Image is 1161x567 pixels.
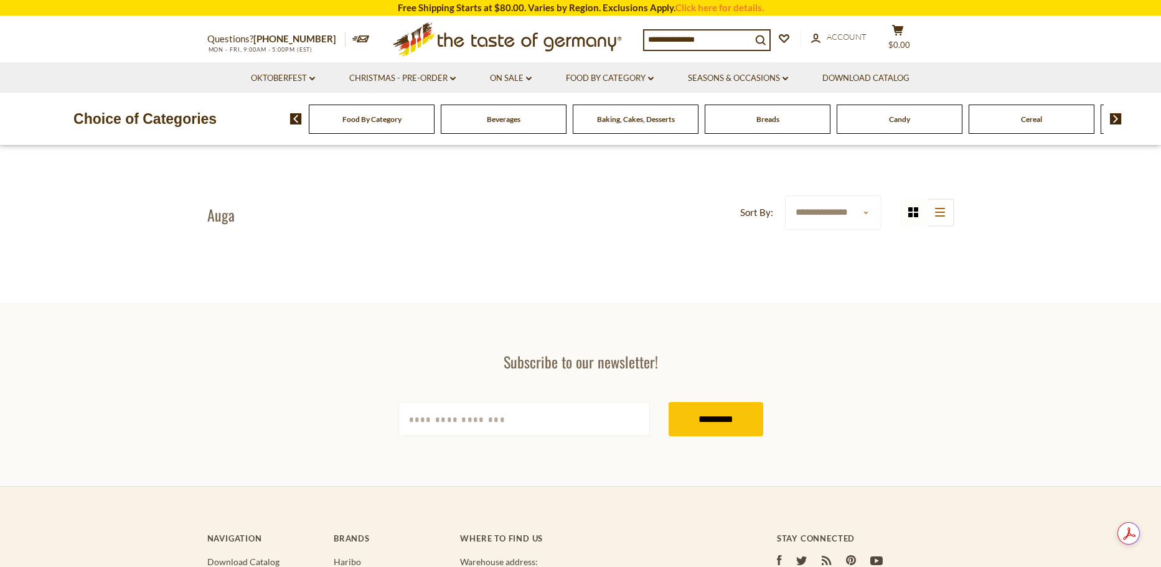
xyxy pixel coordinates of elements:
a: Download Catalog [822,72,910,85]
a: [PHONE_NUMBER] [253,33,336,44]
a: Breads [756,115,779,124]
a: Christmas - PRE-ORDER [349,72,456,85]
a: Baking, Cakes, Desserts [597,115,675,124]
a: Oktoberfest [251,72,315,85]
a: Beverages [487,115,520,124]
img: previous arrow [290,113,302,124]
button: $0.00 [880,24,917,55]
a: Food By Category [342,115,402,124]
h4: Navigation [207,533,321,543]
img: next arrow [1110,113,1122,124]
a: Click here for details. [675,2,764,13]
span: MON - FRI, 9:00AM - 5:00PM (EST) [207,46,313,53]
a: Food By Category [566,72,654,85]
span: Account [827,32,867,42]
a: On Sale [490,72,532,85]
span: $0.00 [888,40,910,50]
label: Sort By: [740,205,773,220]
h4: Brands [334,533,448,543]
a: Account [811,30,867,44]
h3: Subscribe to our newsletter! [398,352,763,371]
h4: Where to find us [460,533,726,543]
a: Haribo [334,556,361,567]
a: Download Catalog [207,556,280,567]
a: Seasons & Occasions [688,72,788,85]
h1: Auga [207,205,235,224]
p: Questions? [207,31,345,47]
a: Cereal [1021,115,1042,124]
a: Candy [889,115,910,124]
h4: Stay Connected [777,533,954,543]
